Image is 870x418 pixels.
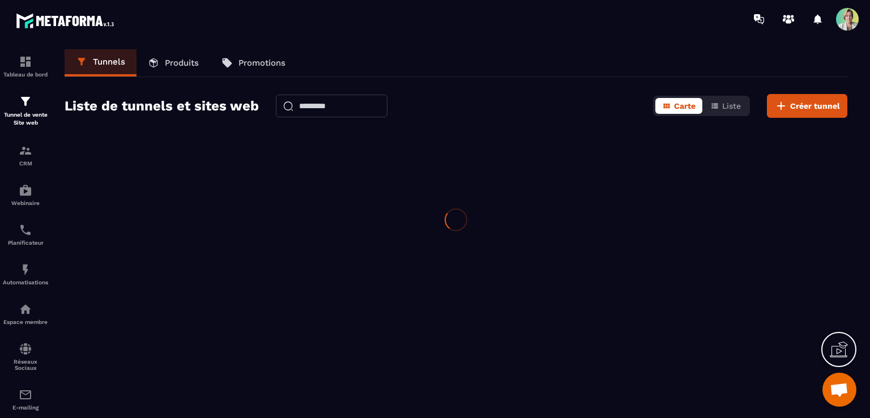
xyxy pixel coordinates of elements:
[722,101,741,110] span: Liste
[19,302,32,316] img: automations
[674,101,696,110] span: Carte
[93,57,125,67] p: Tunnels
[3,200,48,206] p: Webinaire
[3,334,48,379] a: social-networksocial-networkRéseaux Sociaux
[65,95,259,117] h2: Liste de tunnels et sites web
[16,10,118,31] img: logo
[3,111,48,127] p: Tunnel de vente Site web
[19,388,32,402] img: email
[19,184,32,197] img: automations
[767,94,847,118] button: Créer tunnel
[3,160,48,167] p: CRM
[19,55,32,69] img: formation
[3,294,48,334] a: automationsautomationsEspace membre
[19,342,32,356] img: social-network
[3,319,48,325] p: Espace membre
[3,71,48,78] p: Tableau de bord
[238,58,285,68] p: Promotions
[3,404,48,411] p: E-mailing
[65,49,137,76] a: Tunnels
[137,49,210,76] a: Produits
[19,144,32,157] img: formation
[3,175,48,215] a: automationsautomationsWebinaire
[19,263,32,276] img: automations
[822,373,856,407] div: Ouvrir le chat
[3,240,48,246] p: Planificateur
[210,49,297,76] a: Promotions
[703,98,748,114] button: Liste
[3,254,48,294] a: automationsautomationsAutomatisations
[3,279,48,285] p: Automatisations
[19,223,32,237] img: scheduler
[3,359,48,371] p: Réseaux Sociaux
[3,86,48,135] a: formationformationTunnel de vente Site web
[3,135,48,175] a: formationformationCRM
[3,46,48,86] a: formationformationTableau de bord
[165,58,199,68] p: Produits
[655,98,702,114] button: Carte
[3,215,48,254] a: schedulerschedulerPlanificateur
[790,100,840,112] span: Créer tunnel
[19,95,32,108] img: formation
